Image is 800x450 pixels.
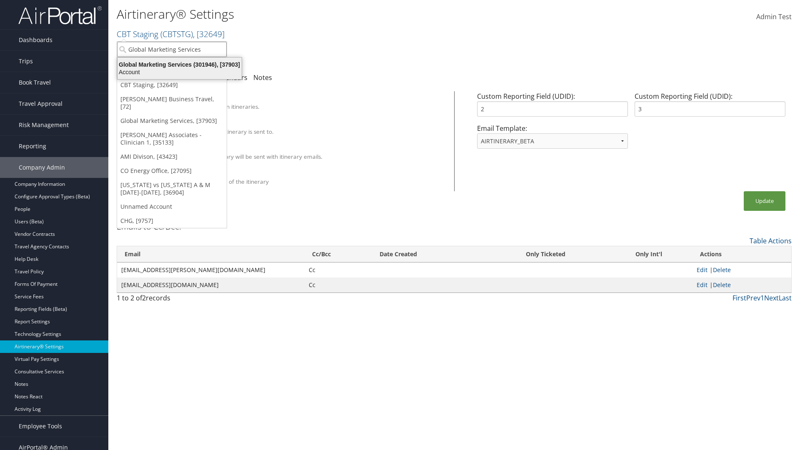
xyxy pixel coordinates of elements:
th: Cc/Bcc: activate to sort column ascending [305,246,372,262]
span: Reporting [19,136,46,157]
button: Update [744,191,785,211]
label: A PDF version of the itinerary will be sent with itinerary emails. [155,152,322,161]
td: Cc [305,262,372,277]
a: [US_STATE] vs [US_STATE] A & M [DATE]-[DATE], [36904] [117,178,227,200]
td: [EMAIL_ADDRESS][PERSON_NAME][DOMAIN_NAME] [117,262,305,277]
a: [PERSON_NAME] Business Travel, [72] [117,92,227,114]
th: Actions [692,246,791,262]
div: Email Template: [474,123,631,155]
th: Only Int'l: activate to sort column ascending [605,246,692,262]
div: Custom Reporting Field (UDID): [474,91,631,123]
span: 2 [142,293,146,302]
a: Prev [746,293,760,302]
div: Override Email [155,120,444,127]
a: Unnamed Account [117,200,227,214]
input: Search Accounts [117,42,227,57]
a: Next [764,293,779,302]
h1: Airtinerary® Settings [117,5,567,23]
div: 1 to 2 of records [117,293,280,307]
a: CBT Staging, [32649] [117,78,227,92]
a: Edit [697,266,707,274]
div: Show Survey [155,170,444,177]
div: Attach PDF [155,145,444,152]
div: Account [112,68,247,76]
span: Company Admin [19,157,65,178]
a: CO Energy Office, [27095] [117,164,227,178]
td: | [692,277,791,292]
a: CHG, [9757] [117,214,227,228]
a: [PERSON_NAME] Associates - Clinician 1, [35133] [117,128,227,150]
div: Client Name [155,95,444,102]
a: Calendars [216,73,247,82]
a: 1 [760,293,764,302]
a: Last [779,293,792,302]
div: Global Marketing Services (301946), [37903] [112,61,247,68]
a: Notes [253,73,272,82]
span: ( CBTSTG ) [160,28,193,40]
a: Delete [713,281,731,289]
td: | [692,262,791,277]
td: [EMAIL_ADDRESS][DOMAIN_NAME] [117,277,305,292]
th: Email: activate to sort column ascending [117,246,305,262]
span: , [ 32649 ] [193,28,225,40]
a: First [732,293,746,302]
span: Book Travel [19,72,51,93]
span: Dashboards [19,30,52,50]
a: Admin Test [756,4,792,30]
a: Edit [697,281,707,289]
a: Global Marketing Services, [37903] [117,114,227,128]
span: Travel Approval [19,93,62,114]
a: Table Actions [750,236,792,245]
img: airportal-logo.png [18,5,102,25]
span: Employee Tools [19,416,62,437]
th: Only Ticketed: activate to sort column ascending [486,246,605,262]
div: Custom Reporting Field (UDID): [631,91,789,123]
th: Date Created: activate to sort column ascending [372,246,486,262]
span: Trips [19,51,33,72]
span: Admin Test [756,12,792,21]
span: Risk Management [19,115,69,135]
a: CBT Staging [117,28,225,40]
td: Cc [305,277,372,292]
a: AMI Divison, [43423] [117,150,227,164]
a: Delete [713,266,731,274]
